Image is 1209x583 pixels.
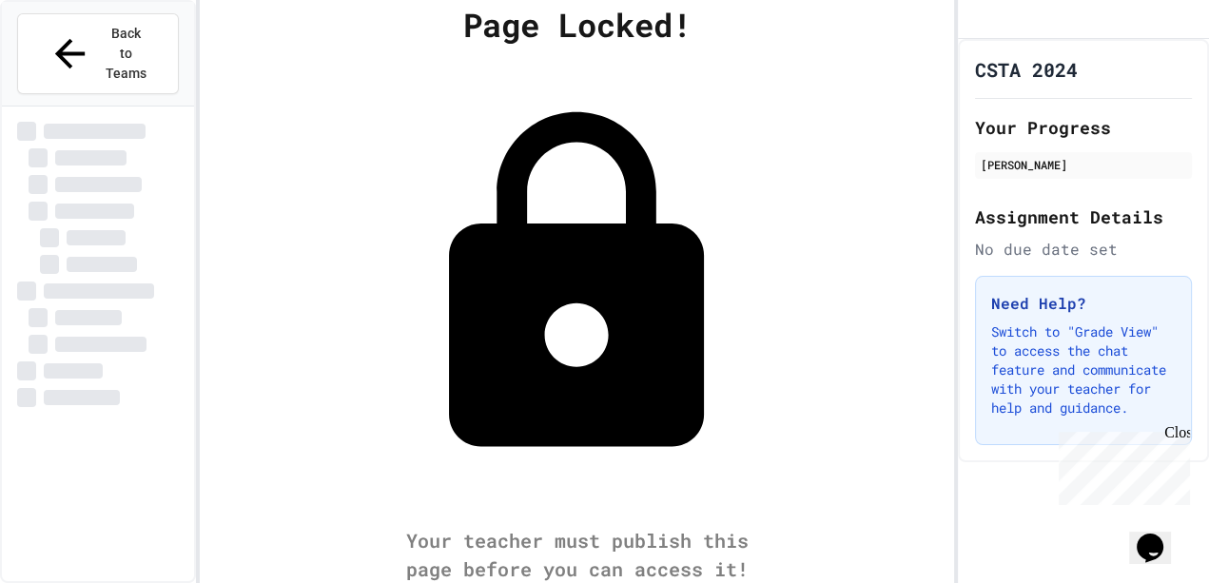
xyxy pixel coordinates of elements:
h2: Assignment Details [975,204,1192,230]
div: No due date set [975,238,1192,261]
h2: Your Progress [975,114,1192,141]
div: Chat with us now!Close [8,8,131,121]
h3: Need Help? [991,292,1176,315]
div: [PERSON_NAME] [981,156,1186,173]
p: Switch to "Grade View" to access the chat feature and communicate with your teacher for help and ... [991,322,1176,418]
iframe: chat widget [1051,424,1190,505]
h1: CSTA 2024 [975,56,1078,83]
div: Your teacher must publish this page before you can access it! [386,526,767,583]
span: Back to Teams [104,24,148,84]
button: Back to Teams [17,13,179,94]
iframe: chat widget [1129,507,1190,564]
